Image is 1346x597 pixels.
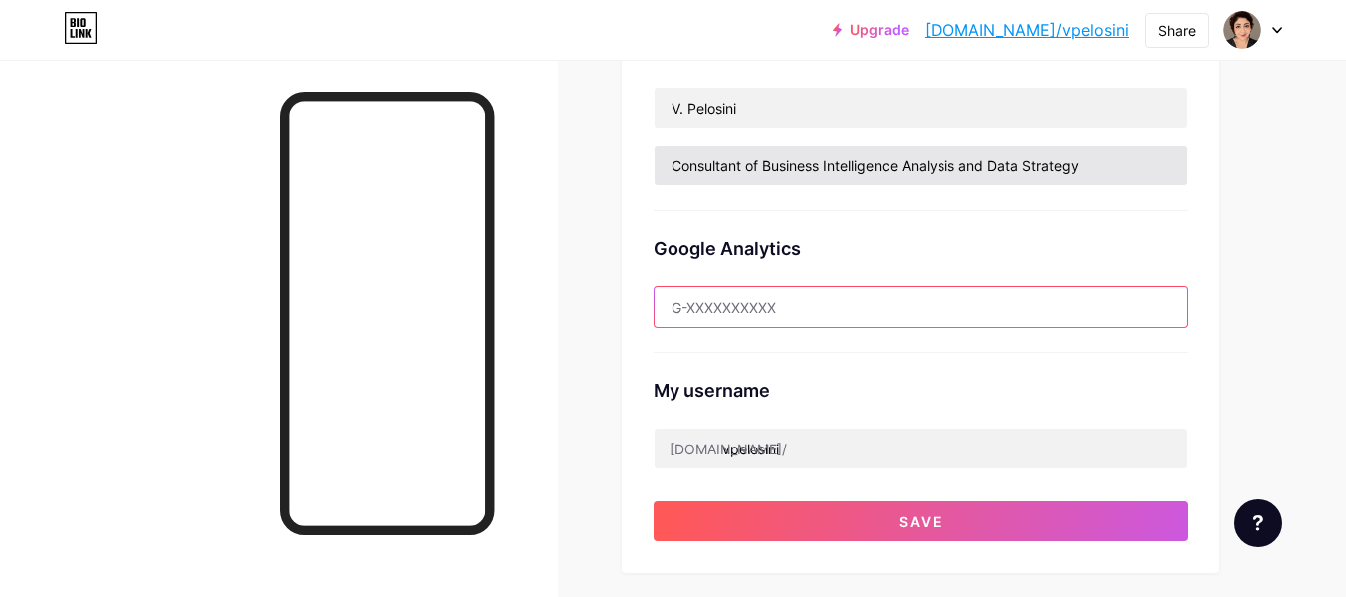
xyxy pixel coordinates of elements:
div: My username [654,377,1188,404]
button: Save [654,501,1188,541]
span: Save [899,513,943,530]
img: vpelosini [1223,11,1261,49]
div: Share [1158,20,1196,41]
input: Description (max 160 chars) [655,146,1187,185]
div: Google Analytics [654,235,1188,262]
a: [DOMAIN_NAME]/vpelosini [925,18,1129,42]
div: [DOMAIN_NAME]/ [670,439,787,459]
a: Upgrade [833,22,909,38]
input: G-XXXXXXXXXX [655,287,1187,327]
input: username [655,429,1187,468]
input: Title [655,88,1187,128]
